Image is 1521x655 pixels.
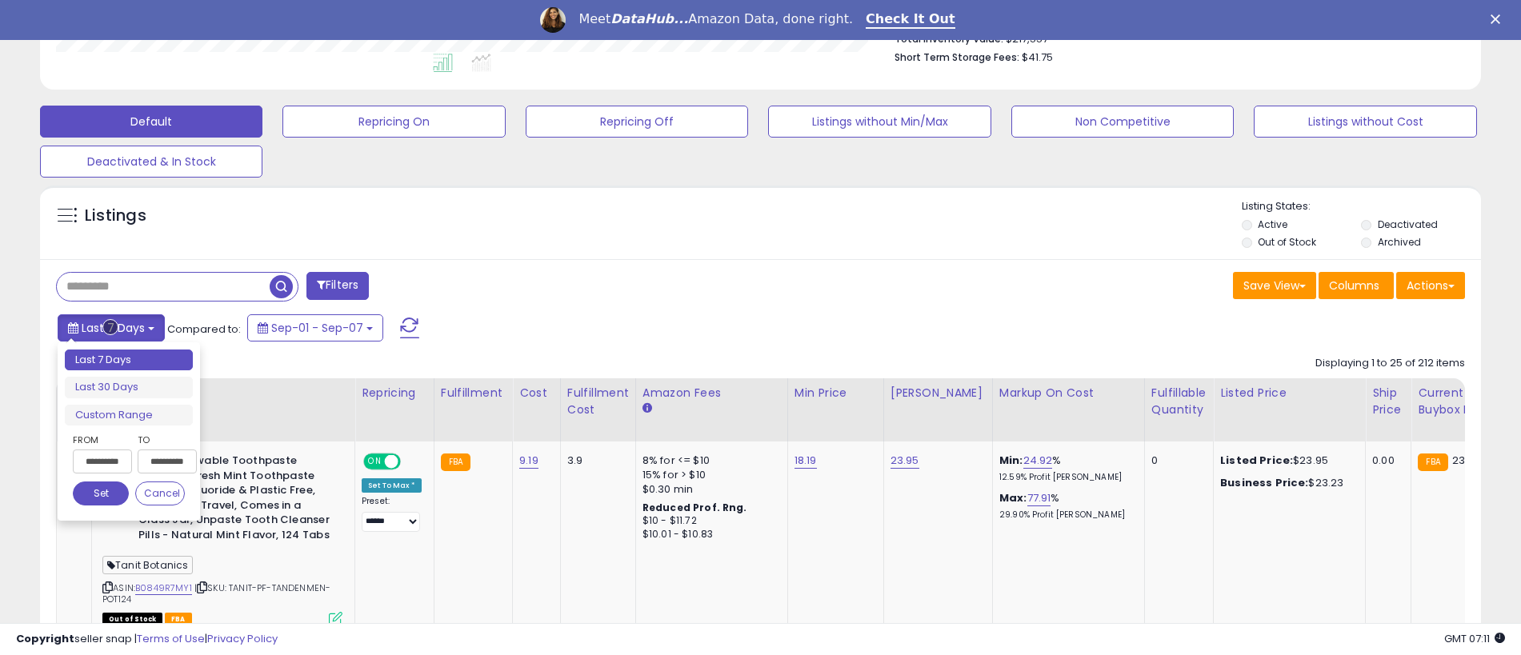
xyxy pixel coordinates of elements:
[891,385,986,401] div: [PERSON_NAME]
[795,453,817,469] a: 18.19
[247,314,383,341] button: Sep-01 - Sep-07
[1242,199,1481,214] p: Listing States:
[282,106,505,138] button: Repricing On
[167,322,241,337] span: Compared to:
[1220,453,1293,468] b: Listed Price:
[135,581,192,595] a: B0849R7MY1
[642,514,775,528] div: $10 - $11.72
[567,453,623,468] div: 3.9
[1220,476,1353,490] div: $23.23
[999,490,1027,505] b: Max:
[1258,218,1287,231] label: Active
[362,385,427,401] div: Repricing
[135,481,185,505] button: Cancel
[642,501,747,514] b: Reduced Prof. Rng.
[98,385,348,401] div: Title
[642,528,775,541] div: $10.01 - $10.83
[1396,272,1465,299] button: Actions
[519,385,554,401] div: Cost
[1220,475,1308,490] b: Business Price:
[306,272,369,300] button: Filters
[999,509,1132,521] p: 29.90% Profit [PERSON_NAME]
[999,453,1132,483] div: %
[85,205,146,227] h5: Listings
[999,491,1132,521] div: %
[102,581,330,605] span: | SKU: TANIT-PF-TANDENMEN-POT124
[40,106,262,138] button: Default
[1254,106,1476,138] button: Listings without Cost
[540,7,566,33] img: Profile image for Georgie
[441,385,506,401] div: Fulfillment
[207,631,278,646] a: Privacy Policy
[1011,106,1234,138] button: Non Competitive
[999,472,1132,483] p: 12.59% Profit [PERSON_NAME]
[16,632,278,647] div: seller snap | |
[65,405,193,426] li: Custom Range
[1315,356,1465,371] div: Displaying 1 to 25 of 212 items
[65,377,193,398] li: Last 30 Days
[1444,631,1505,646] span: 2025-09-15 07:11 GMT
[1378,235,1421,249] label: Archived
[642,468,775,482] div: 15% for > $10
[642,453,775,468] div: 8% for <= $10
[16,631,74,646] strong: Copyright
[40,146,262,178] button: Deactivated & In Stock
[1418,385,1500,418] div: Current Buybox Price
[138,453,333,546] b: TANIT Chewable Toothpaste Tablets - Fresh Mint Toothpaste Tablets - Fluoride & Plastic Free, Perf...
[1027,490,1051,506] a: 77.91
[73,432,129,448] label: From
[1491,14,1507,24] div: Close
[138,432,185,448] label: To
[1372,453,1399,468] div: 0.00
[866,11,955,29] a: Check It Out
[1372,385,1404,418] div: Ship Price
[365,455,385,469] span: ON
[362,496,422,532] div: Preset:
[895,50,1019,64] b: Short Term Storage Fees:
[1151,385,1207,418] div: Fulfillable Quantity
[73,481,129,505] button: Set
[1452,453,1481,468] span: 23.95
[1329,278,1379,294] span: Columns
[1023,453,1053,469] a: 24.92
[398,455,424,469] span: OFF
[992,378,1144,441] th: The percentage added to the cost of goods (COGS) that forms the calculator for Min & Max prices.
[768,106,991,138] button: Listings without Min/Max
[1022,50,1053,65] span: $41.75
[137,631,205,646] a: Terms of Use
[1220,385,1359,401] div: Listed Price
[891,453,919,469] a: 23.95
[578,11,853,27] div: Meet Amazon Data, done right.
[362,478,422,493] div: Set To Max *
[1319,272,1394,299] button: Columns
[1151,453,1201,468] div: 0
[795,385,877,401] div: Min Price
[519,453,538,469] a: 9.19
[999,385,1138,401] div: Markup on Cost
[642,482,775,497] div: $0.30 min
[1258,235,1316,249] label: Out of Stock
[65,349,193,371] li: Last 7 Days
[1233,272,1316,299] button: Save View
[895,32,1003,46] b: Total Inventory Value:
[610,11,688,26] i: DataHub...
[58,314,165,341] button: Last 7 Days
[642,401,652,416] small: Amazon Fees.
[271,320,363,336] span: Sep-01 - Sep-07
[1220,453,1353,468] div: $23.95
[999,453,1023,468] b: Min:
[82,320,145,336] span: Last 7 Days
[1418,453,1447,471] small: FBA
[567,385,629,418] div: Fulfillment Cost
[1378,218,1438,231] label: Deactivated
[102,556,193,574] span: Tanit Botanics
[642,385,781,401] div: Amazon Fees
[526,106,748,138] button: Repricing Off
[441,453,470,471] small: FBA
